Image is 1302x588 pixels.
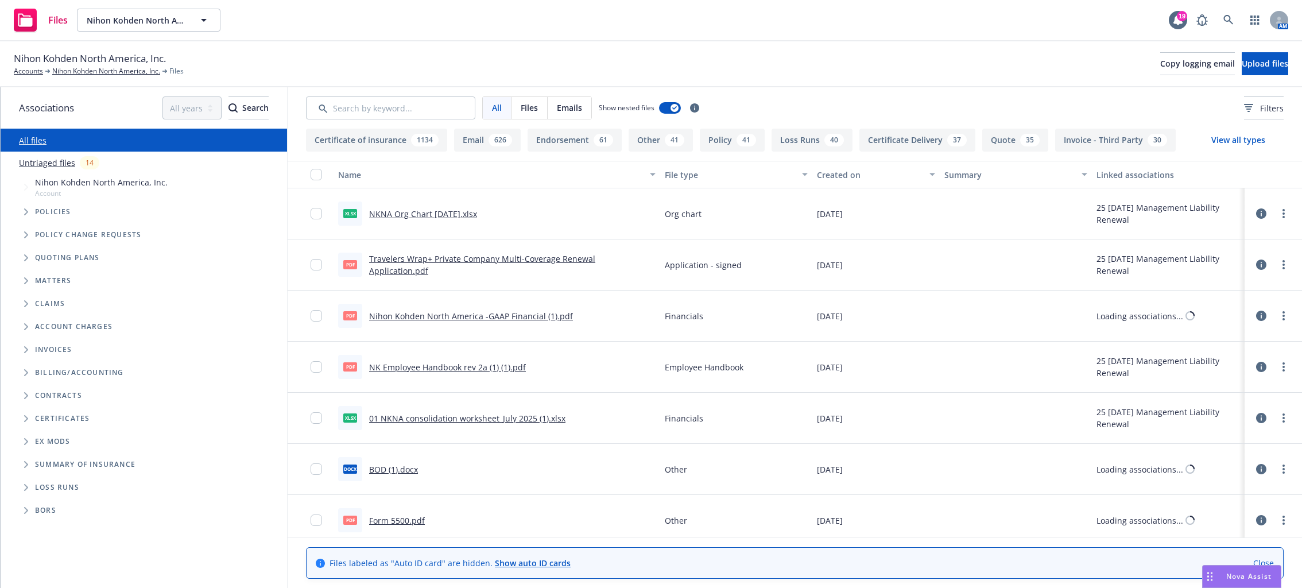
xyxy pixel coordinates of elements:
button: Quote [982,129,1048,152]
div: Name [338,169,643,181]
button: Endorsement [528,129,622,152]
a: Nihon Kohden North America -GAAP Financial (1).pdf [369,311,573,322]
button: Other [629,129,693,152]
span: pdf [343,516,357,524]
div: 25 [DATE] Management Liability Renewal [1096,202,1240,226]
span: Billing/Accounting [35,369,124,376]
a: BOD (1).docx [369,464,418,475]
span: Ex Mods [35,438,70,445]
input: Toggle Row Selected [311,259,322,270]
span: Invoices [35,346,72,353]
div: 41 [737,134,756,146]
span: Copy logging email [1160,58,1235,69]
a: more [1277,411,1291,425]
span: pdf [343,311,357,320]
button: Certificate Delivery [859,129,975,152]
div: 40 [824,134,844,146]
div: Tree Example [1,174,287,361]
div: 41 [665,134,684,146]
span: Filters [1260,102,1284,114]
a: Report a Bug [1191,9,1214,32]
div: 1134 [411,134,439,146]
div: 30 [1148,134,1167,146]
input: Search by keyword... [306,96,475,119]
button: Summary [940,161,1092,188]
span: xlsx [343,413,357,422]
span: Files [48,16,68,25]
a: All files [19,135,46,146]
div: 25 [DATE] Management Liability Renewal [1096,355,1240,379]
a: more [1277,207,1291,220]
span: Files [169,66,184,76]
div: Linked associations [1096,169,1240,181]
span: docx [343,465,357,473]
div: 626 [489,134,512,146]
div: Drag to move [1203,566,1217,587]
a: Search [1217,9,1240,32]
button: Name [334,161,660,188]
a: Accounts [14,66,43,76]
a: 01 NKNA consolidation worksheet_July 2025 (1).xlsx [369,413,565,424]
input: Toggle Row Selected [311,412,322,424]
div: Summary [944,169,1075,181]
div: 25 [DATE] Management Liability Renewal [1096,406,1240,430]
span: Application - signed [665,259,742,271]
span: Nihon Kohden North America, Inc. [87,14,186,26]
span: [DATE] [817,514,843,527]
a: Nihon Kohden North America, Inc. [52,66,160,76]
span: [DATE] [817,208,843,220]
span: Matters [35,277,71,284]
a: Files [9,4,72,36]
input: Toggle Row Selected [311,361,322,373]
button: Linked associations [1092,161,1245,188]
input: Toggle Row Selected [311,463,322,475]
a: more [1277,462,1291,476]
span: Files [521,102,538,114]
span: [DATE] [817,361,843,373]
span: Upload files [1242,58,1288,69]
span: Certificates [35,415,90,422]
span: Policies [35,208,71,215]
button: View all types [1193,129,1284,152]
input: Toggle Row Selected [311,310,322,322]
span: Nova Assist [1226,571,1272,581]
span: xlsx [343,209,357,218]
span: Policy change requests [35,231,141,238]
div: 37 [947,134,967,146]
div: Loading associations... [1096,310,1183,322]
span: pdf [343,260,357,269]
button: Copy logging email [1160,52,1235,75]
span: pdf [343,362,357,371]
a: Switch app [1243,9,1266,32]
span: Filters [1244,102,1284,114]
button: File type [660,161,813,188]
a: Travelers Wrap+ Private Company Multi-Coverage Renewal Application.pdf [369,253,595,276]
span: All [492,102,502,114]
button: Email [454,129,521,152]
div: 25 [DATE] Management Liability Renewal [1096,253,1240,277]
span: [DATE] [817,310,843,322]
a: more [1277,513,1291,527]
span: Financials [665,310,703,322]
a: more [1277,360,1291,374]
span: [DATE] [817,259,843,271]
span: Other [665,463,687,475]
span: Employee Handbook [665,361,743,373]
div: Created on [817,169,922,181]
span: Financials [665,412,703,424]
a: more [1277,258,1291,272]
svg: Search [228,103,238,113]
div: Loading associations... [1096,463,1183,475]
div: 19 [1177,11,1187,21]
button: Policy [700,129,765,152]
button: Upload files [1242,52,1288,75]
button: Created on [812,161,939,188]
span: Emails [557,102,582,114]
span: Nihon Kohden North America, Inc. [14,51,166,66]
button: Invoice - Third Party [1055,129,1176,152]
a: Untriaged files [19,157,75,169]
span: Loss Runs [35,484,79,491]
div: 14 [80,156,99,169]
a: Form 5500.pdf [369,515,425,526]
button: Nihon Kohden North America, Inc. [77,9,220,32]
